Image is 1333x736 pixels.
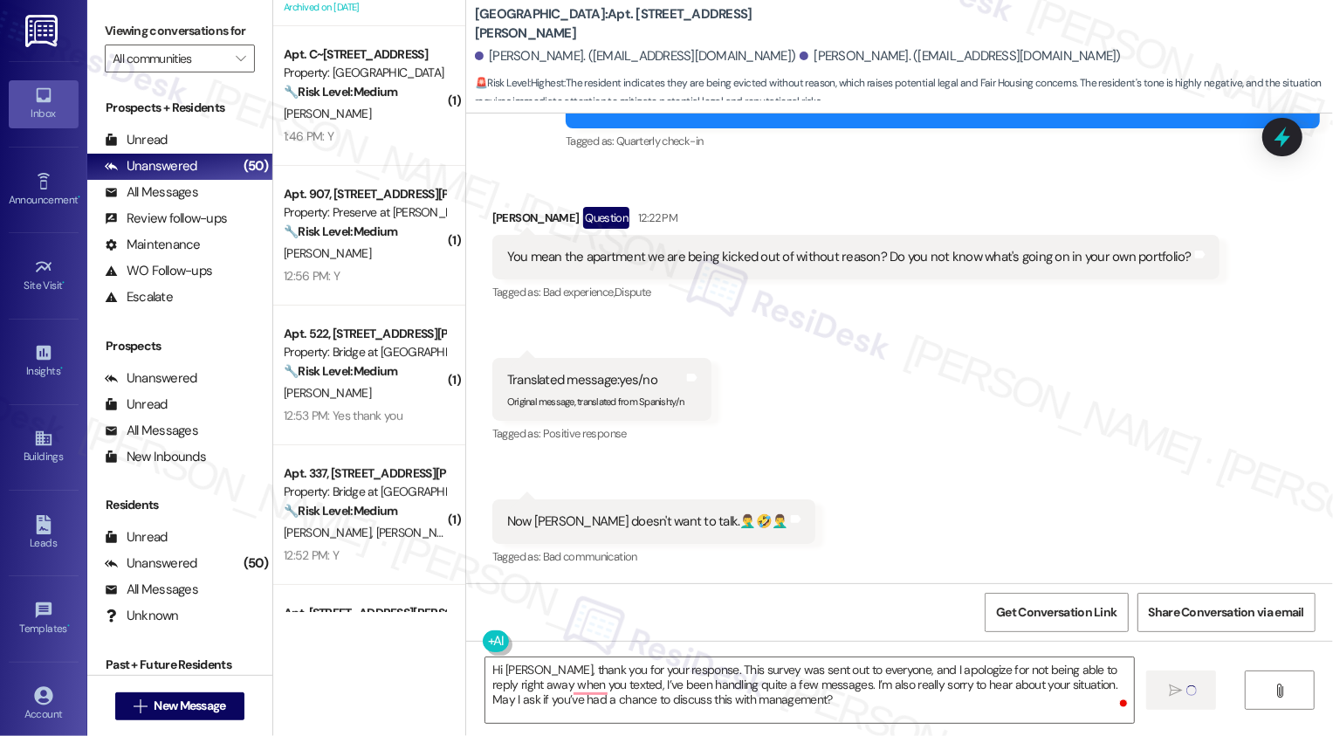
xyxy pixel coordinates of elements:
[78,191,80,203] span: •
[105,422,198,440] div: All Messages
[475,5,824,43] b: [GEOGRAPHIC_DATA]: Apt. [STREET_ADDRESS][PERSON_NAME]
[583,207,629,229] div: Question
[154,697,225,715] span: New Message
[105,448,206,466] div: New Inbounds
[284,84,397,100] strong: 🔧 Risk Level: Medium
[134,699,147,713] i: 
[543,549,637,564] span: Bad communication
[284,185,445,203] div: Apt. 907, [STREET_ADDRESS][PERSON_NAME]
[25,15,61,47] img: ResiDesk Logo
[284,604,445,623] div: Apt. [STREET_ADDRESS][PERSON_NAME]
[996,603,1117,622] span: Get Conversation Link
[105,262,212,280] div: WO Follow-ups
[105,396,168,414] div: Unread
[9,338,79,385] a: Insights •
[105,554,197,573] div: Unanswered
[105,581,198,599] div: All Messages
[492,279,1220,305] div: Tagged as:
[634,209,677,227] div: 12:22 PM
[284,245,371,261] span: [PERSON_NAME]
[475,47,796,65] div: [PERSON_NAME]. ([EMAIL_ADDRESS][DOMAIN_NAME])
[615,285,650,299] span: Dispute
[492,544,816,569] div: Tagged as:
[475,74,1333,112] span: : The resident indicates they are being evicted without reason, which raises potential legal and ...
[284,64,445,82] div: Property: [GEOGRAPHIC_DATA]
[105,183,198,202] div: All Messages
[105,369,197,388] div: Unanswered
[284,45,445,64] div: Apt. C~[STREET_ADDRESS]
[105,131,168,149] div: Unread
[87,99,272,117] div: Prospects + Residents
[284,408,402,423] div: 12:53 PM: Yes thank you
[87,656,272,674] div: Past + Future Residents
[284,325,445,343] div: Apt. 522, [STREET_ADDRESS][PERSON_NAME]
[60,362,63,375] span: •
[67,620,70,632] span: •
[9,423,79,471] a: Buildings
[9,252,79,299] a: Site Visit •
[105,528,168,547] div: Unread
[1137,593,1316,632] button: Share Conversation via email
[284,385,371,401] span: [PERSON_NAME]
[284,503,397,519] strong: 🔧 Risk Level: Medium
[800,47,1121,65] div: [PERSON_NAME]. ([EMAIL_ADDRESS][DOMAIN_NAME])
[87,337,272,355] div: Prospects
[113,45,227,72] input: All communities
[284,128,333,144] div: 1:46 PM: Y
[492,421,711,446] div: Tagged as:
[507,396,684,408] sub: Original message, translated from Spanish : y/n
[63,277,65,289] span: •
[239,153,272,180] div: (50)
[284,203,445,222] div: Property: Preserve at [PERSON_NAME][GEOGRAPHIC_DATA]
[9,510,79,557] a: Leads
[985,593,1128,632] button: Get Conversation Link
[485,657,1134,723] textarea: To enrich screen reader interactions, please activate Accessibility in Grammarly extension settings
[507,512,788,531] div: Now [PERSON_NAME] doesn't want to talk.🤦‍♂️🤣🤦‍♂️
[507,248,1192,266] div: You mean the apartment we are being kicked out of without reason? Do you not know what's going on...
[105,236,201,254] div: Maintenance
[566,128,1320,154] div: Tagged as:
[507,371,684,389] div: Translated message: yes/no
[284,363,397,379] strong: 🔧 Risk Level: Medium
[9,681,79,728] a: Account
[9,595,79,643] a: Templates •
[105,288,173,306] div: Escalate
[284,268,340,284] div: 12:56 PM: Y
[475,76,565,90] strong: 🚨 Risk Level: Highest
[105,17,255,45] label: Viewing conversations for
[543,426,627,441] span: Positive response
[284,106,371,121] span: [PERSON_NAME]
[239,550,272,577] div: (50)
[616,134,703,148] span: Quarterly check-in
[105,157,197,175] div: Unanswered
[284,464,445,483] div: Apt. 337, [STREET_ADDRESS][PERSON_NAME]
[1149,603,1304,622] span: Share Conversation via email
[284,483,445,501] div: Property: Bridge at [GEOGRAPHIC_DATA]
[105,210,227,228] div: Review follow-ups
[492,207,1220,235] div: [PERSON_NAME]
[236,52,245,65] i: 
[284,547,339,563] div: 12:52 PM: Y
[1273,684,1286,698] i: 
[115,692,244,720] button: New Message
[9,80,79,127] a: Inbox
[375,525,463,540] span: [PERSON_NAME]
[284,525,376,540] span: [PERSON_NAME]
[1169,684,1182,698] i: 
[105,607,179,625] div: Unknown
[284,224,397,239] strong: 🔧 Risk Level: Medium
[543,285,615,299] span: Bad experience ,
[87,496,272,514] div: Residents
[284,343,445,361] div: Property: Bridge at [GEOGRAPHIC_DATA]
